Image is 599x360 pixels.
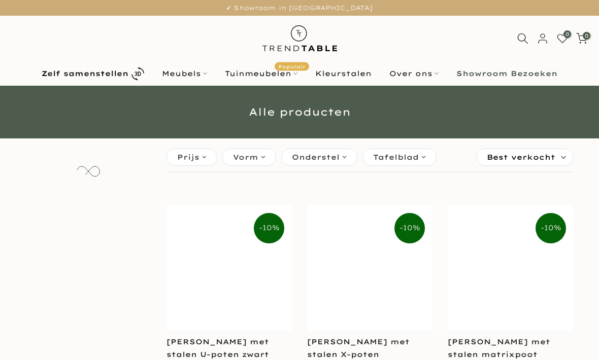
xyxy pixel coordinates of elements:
[8,107,591,117] h1: Alle producten
[487,149,555,165] span: Best verkocht
[13,3,586,14] p: ✔ Showroom in [GEOGRAPHIC_DATA]
[292,152,340,163] span: Onderstel
[557,33,568,44] a: 0
[583,32,590,40] span: 0
[216,67,307,80] a: TuinmeubelenPopulair
[576,33,587,44] a: 0
[254,213,284,243] span: -10%
[233,152,258,163] span: Vorm
[255,16,344,61] img: trend-table
[167,337,269,359] a: [PERSON_NAME] met stalen U-poten zwart
[563,30,571,38] span: 0
[275,62,309,71] span: Populair
[307,337,410,359] a: [PERSON_NAME] met stalen X-poten
[307,67,381,80] a: Kleurstalen
[42,70,128,77] b: Zelf samenstellen
[153,67,216,80] a: Meubels
[456,70,557,77] b: Showroom Bezoeken
[33,65,153,83] a: Zelf samenstellen
[394,213,425,243] span: -10%
[477,149,573,165] label: Sorteren:Best verkocht
[373,152,419,163] span: Tafelblad
[1,308,52,359] iframe: toggle-frame
[536,213,566,243] span: -10%
[177,152,199,163] span: Prijs
[448,67,567,80] a: Showroom Bezoeken
[381,67,448,80] a: Over ons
